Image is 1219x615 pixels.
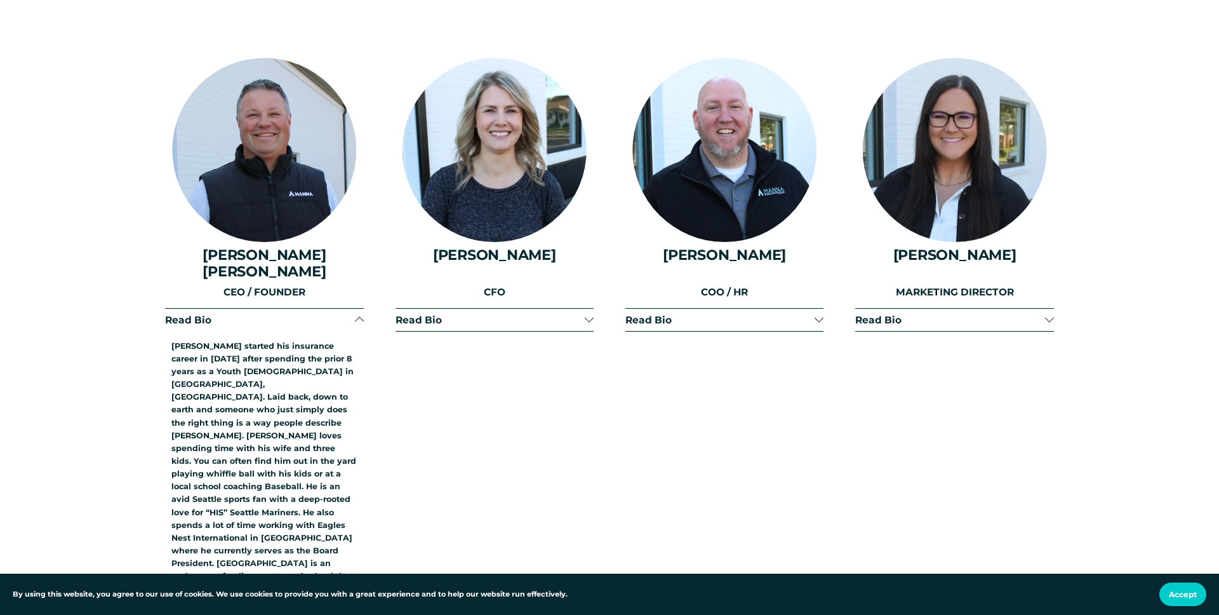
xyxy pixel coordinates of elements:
[1159,583,1206,606] button: Accept
[396,285,594,301] p: CFO
[13,589,568,600] p: By using this website, you agree to our use of cookies. We use cookies to provide you with a grea...
[396,309,594,331] button: Read Bio
[855,285,1053,301] p: MARKETING DIRECTOR
[855,309,1053,331] button: Read Bio
[1169,590,1197,599] span: Accept
[855,314,1044,326] span: Read Bio
[165,247,363,280] h4: [PERSON_NAME] [PERSON_NAME]
[396,314,585,326] span: Read Bio
[855,247,1053,263] h4: [PERSON_NAME]
[625,314,815,326] span: Read Bio
[165,285,363,301] p: CEO / FOUNDER
[165,309,363,331] button: Read Bio
[396,247,594,263] h4: [PERSON_NAME]
[625,247,823,263] h4: [PERSON_NAME]
[625,285,823,301] p: COO / HR
[165,314,354,326] span: Read Bio
[171,340,357,596] p: [PERSON_NAME] started his insurance career in [DATE] after spending the prior 8 years as a Youth ...
[625,309,823,331] button: Read Bio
